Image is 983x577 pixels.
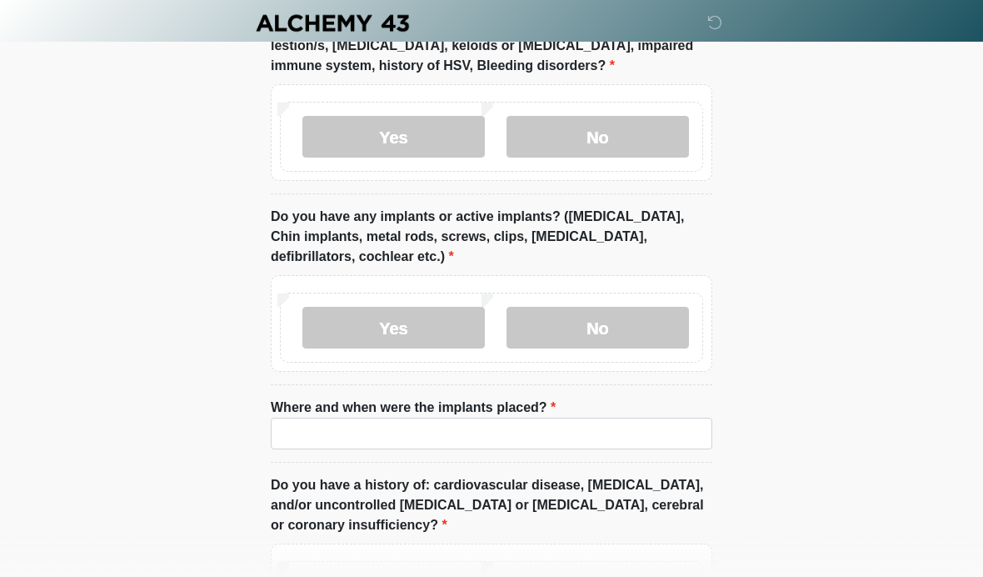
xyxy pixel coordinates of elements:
[506,307,689,349] label: No
[302,307,485,349] label: Yes
[302,116,485,158] label: Yes
[271,207,712,267] label: Do you have any implants or active implants? ([MEDICAL_DATA], Chin implants, metal rods, screws, ...
[271,475,712,535] label: Do you have a history of: cardiovascular disease, [MEDICAL_DATA], and/or uncontrolled [MEDICAL_DA...
[506,116,689,158] label: No
[254,13,411,33] img: Alchemy 43 Logo
[271,398,556,418] label: Where and when were the implants placed?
